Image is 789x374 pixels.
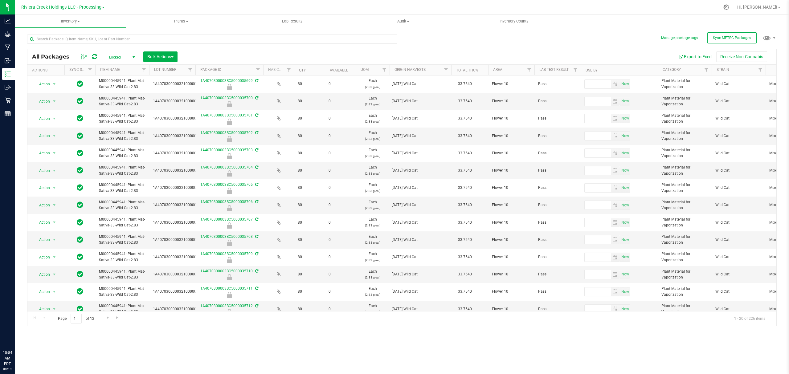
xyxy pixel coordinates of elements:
[361,67,369,72] a: UOM
[5,84,11,90] inline-svg: Outbound
[77,132,83,140] span: In Sync
[620,97,630,106] span: Set Current date
[139,65,149,75] a: Filter
[492,81,531,87] span: Flower 10
[5,58,11,64] inline-svg: Inbound
[99,78,145,90] span: M00000445941: Plant Mat-Sativa-33-Wild Cat-2.83
[34,132,50,140] span: Action
[200,79,253,83] a: 1A4070300003BC5000035699
[103,314,112,322] a: Go to the next page
[713,36,751,40] span: Sync METRC Packages
[455,183,475,192] span: 33.7540
[99,113,145,124] span: M00000445941: Plant Mat-Sativa-33-Wild Cat-2.83
[99,269,145,280] span: M00000445941: Plant Mat-Sativa-33-Wild Cat-2.83
[329,220,352,226] span: 0
[620,79,630,88] span: Set Current date
[611,201,620,209] span: select
[85,65,95,75] a: Filter
[330,68,348,72] a: Available
[620,218,630,227] span: Set Current date
[715,237,762,243] span: Wild Cat
[153,168,205,173] span: 1A4070300000321000000146
[392,220,449,226] div: [DATE] Wild Cat
[359,101,386,107] p: (2.83 g ea.)
[715,81,762,87] span: Wild Cat
[348,18,458,24] span: Audit
[77,149,83,157] span: In Sync
[254,234,258,239] span: Sync from Compliance System
[194,84,264,90] div: Final Check Lock
[77,97,83,105] span: In Sync
[200,234,253,239] a: 1A4070300003BC5000035708
[538,202,577,208] span: Pass
[715,220,762,226] span: Wild Cat
[329,133,352,139] span: 0
[51,270,58,279] span: select
[661,217,708,228] span: Plant Material for Vaporization
[663,67,681,72] a: Category
[492,150,531,156] span: Flower 10
[254,131,258,135] span: Sync from Compliance System
[99,182,145,194] span: M00000445941: Plant Mat-Sativa-33-Wild Cat-2.83
[379,65,390,75] a: Filter
[620,149,630,158] span: Set Current date
[194,136,264,142] div: Final Check Lock
[620,287,630,296] span: Set Current date
[611,114,620,123] span: select
[359,199,386,211] span: Each
[359,130,386,142] span: Each
[298,98,321,104] span: 80
[538,133,577,139] span: Pass
[200,286,253,291] a: 1A4070300003BC5000035711
[51,184,58,192] span: select
[143,51,178,62] button: Bulk Actions
[538,237,577,243] span: Pass
[126,18,236,24] span: Plants
[237,15,348,28] a: Lab Results
[359,205,386,211] p: (2.83 g ea.)
[298,220,321,226] span: 80
[194,222,264,229] div: Final Check Lock
[611,97,620,106] span: select
[99,286,145,298] span: M00000445941: Plant Mat-Sativa-33-Wild Cat-2.83
[455,218,475,227] span: 33.7540
[538,81,577,87] span: Pass
[153,81,205,87] span: 1A4070300000321000000146
[455,114,475,123] span: 33.7540
[254,165,258,169] span: Sync from Compliance System
[99,165,145,176] span: M00000445941: Plant Mat-Sativa-33-Wild Cat-2.83
[153,133,205,139] span: 1A4070300000321000000146
[263,65,294,75] th: Has COA
[200,304,253,308] a: 1A4070300003BC5000035712
[661,165,708,176] span: Plant Material for Vaporization
[611,166,620,175] span: select
[620,166,630,175] span: select
[524,65,534,75] a: Filter
[51,166,58,175] span: select
[455,166,475,175] span: 33.7540
[21,5,101,10] span: Riviera Creek Holdings LLC - Processing
[611,253,620,262] span: select
[359,217,386,228] span: Each
[34,97,50,106] span: Action
[455,201,475,209] span: 33.7540
[359,188,386,194] p: (2.83 g ea.)
[620,270,630,279] span: Set Current date
[200,269,253,273] a: 1A4070300003BC5000035710
[185,65,195,75] a: Filter
[737,5,777,10] span: Hi, [PERSON_NAME]!
[715,98,762,104] span: Wild Cat
[51,80,58,88] span: select
[392,133,449,139] div: [DATE] Wild Cat
[99,303,145,315] span: M00000445941: Plant Mat-Sativa-33-Wild Cat-2.83
[34,80,50,88] span: Action
[77,166,83,175] span: In Sync
[620,183,630,192] span: Set Current date
[99,217,145,228] span: M00000445941: Plant Mat-Sativa-33-Wild Cat-2.83
[620,305,630,313] span: select
[200,252,253,256] a: 1A4070300003BC5000035709
[717,67,729,72] a: Strain
[253,65,263,75] a: Filter
[51,305,58,313] span: select
[715,150,762,156] span: Wild Cat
